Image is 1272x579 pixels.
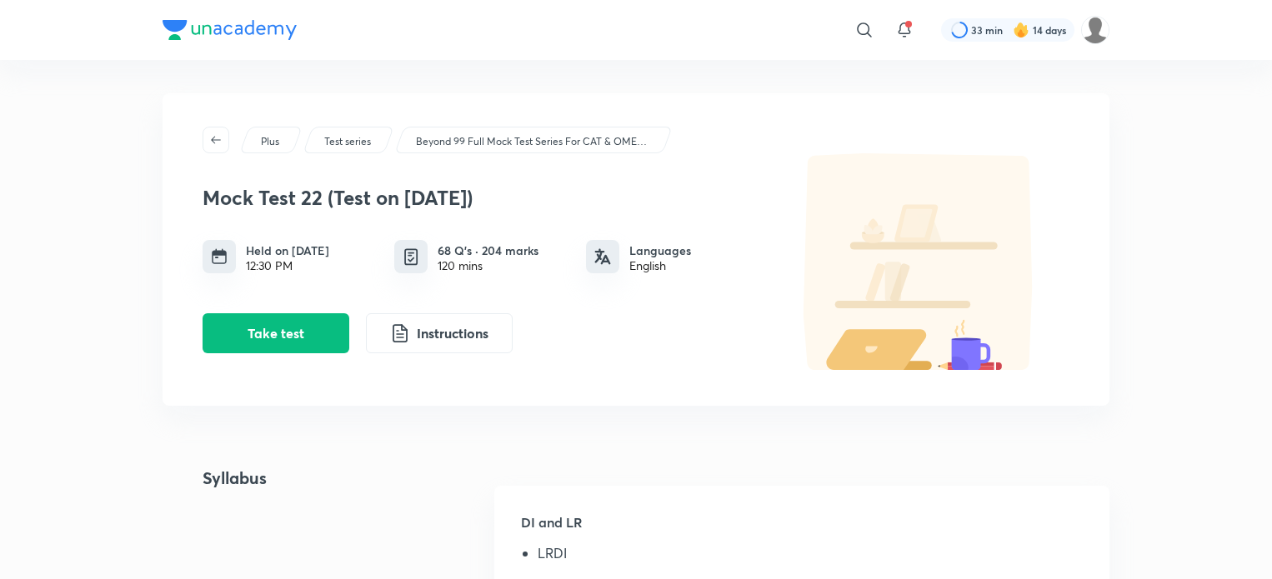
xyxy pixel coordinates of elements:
[629,259,691,272] div: English
[538,546,1083,567] li: LRDI
[203,313,349,353] button: Take test
[211,248,228,265] img: timing
[390,323,410,343] img: instruction
[438,242,538,259] h6: 68 Q’s · 204 marks
[594,248,611,265] img: languages
[324,134,371,149] p: Test series
[258,134,283,149] a: Plus
[366,313,513,353] button: Instructions
[769,153,1069,370] img: default
[401,247,422,267] img: quiz info
[261,134,279,149] p: Plus
[521,512,1083,546] h5: DI and LR
[413,134,653,149] a: Beyond 99 Full Mock Test Series For CAT & OMETs 2025
[322,134,374,149] a: Test series
[163,20,297,40] img: Company Logo
[1081,16,1109,44] img: Aparna Dubey
[203,186,761,210] h3: Mock Test 22 (Test on [DATE])
[246,242,329,259] h6: Held on [DATE]
[416,134,649,149] p: Beyond 99 Full Mock Test Series For CAT & OMETs 2025
[246,259,329,272] div: 12:30 PM
[438,259,538,272] div: 120 mins
[1013,22,1029,38] img: streak
[629,242,691,259] h6: Languages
